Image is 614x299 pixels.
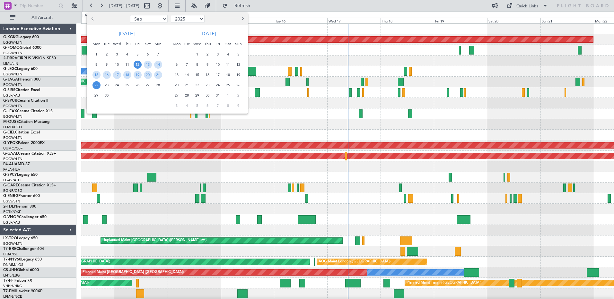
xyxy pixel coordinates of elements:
[182,90,192,100] div: 28-10-2025
[112,49,122,59] div: 3-9-2025
[91,59,101,70] div: 8-9-2025
[204,102,212,110] span: 6
[103,91,111,99] span: 30
[233,100,243,111] div: 9-11-2025
[213,90,223,100] div: 31-10-2025
[192,100,202,111] div: 5-11-2025
[213,100,223,111] div: 7-11-2025
[171,80,182,90] div: 20-10-2025
[101,90,112,100] div: 30-9-2025
[113,71,121,79] span: 17
[204,81,212,89] span: 23
[183,102,191,110] span: 4
[171,59,182,70] div: 6-10-2025
[143,80,153,90] div: 27-9-2025
[173,71,181,79] span: 13
[214,102,222,110] span: 7
[223,100,233,111] div: 8-11-2025
[113,81,121,89] span: 24
[204,91,212,99] span: 30
[144,71,152,79] span: 20
[113,61,121,69] span: 10
[192,39,202,49] div: Wed
[103,71,111,79] span: 16
[103,81,111,89] span: 23
[153,80,163,90] div: 28-9-2025
[92,71,101,79] span: 15
[193,91,201,99] span: 29
[143,39,153,49] div: Sat
[92,61,101,69] span: 8
[233,90,243,100] div: 2-11-2025
[103,50,111,58] span: 2
[233,70,243,80] div: 19-10-2025
[233,49,243,59] div: 5-10-2025
[112,39,122,49] div: Wed
[202,59,213,70] div: 9-10-2025
[91,90,101,100] div: 29-9-2025
[204,71,212,79] span: 16
[192,59,202,70] div: 8-10-2025
[91,49,101,59] div: 1-9-2025
[112,80,122,90] div: 24-9-2025
[132,70,143,80] div: 19-9-2025
[223,49,233,59] div: 4-10-2025
[202,90,213,100] div: 30-10-2025
[123,50,131,58] span: 4
[123,71,131,79] span: 18
[113,50,121,58] span: 3
[193,81,201,89] span: 22
[122,70,132,80] div: 18-9-2025
[214,50,222,58] span: 3
[214,61,222,69] span: 10
[122,49,132,59] div: 4-9-2025
[134,61,142,69] span: 12
[132,59,143,70] div: 12-9-2025
[223,39,233,49] div: Sat
[204,61,212,69] span: 9
[154,50,162,58] span: 7
[91,70,101,80] div: 15-9-2025
[214,91,222,99] span: 31
[202,80,213,90] div: 23-10-2025
[193,50,201,58] span: 1
[223,80,233,90] div: 25-10-2025
[224,102,232,110] span: 8
[214,71,222,79] span: 17
[171,90,182,100] div: 27-10-2025
[193,102,201,110] span: 5
[202,49,213,59] div: 2-10-2025
[132,49,143,59] div: 5-9-2025
[171,15,205,23] select: Select year
[134,50,142,58] span: 5
[171,39,182,49] div: Mon
[134,81,142,89] span: 26
[92,91,101,99] span: 29
[101,39,112,49] div: Tue
[154,71,162,79] span: 21
[193,61,201,69] span: 8
[91,80,101,90] div: 22-9-2025
[192,70,202,80] div: 15-10-2025
[224,50,232,58] span: 4
[101,49,112,59] div: 2-9-2025
[132,80,143,90] div: 26-9-2025
[182,70,192,80] div: 14-10-2025
[183,91,191,99] span: 28
[154,61,162,69] span: 14
[143,70,153,80] div: 20-9-2025
[224,71,232,79] span: 18
[143,59,153,70] div: 13-9-2025
[143,49,153,59] div: 6-9-2025
[153,59,163,70] div: 14-9-2025
[134,71,142,79] span: 19
[192,90,202,100] div: 29-10-2025
[144,50,152,58] span: 6
[173,91,181,99] span: 27
[154,81,162,89] span: 28
[171,70,182,80] div: 13-10-2025
[234,71,242,79] span: 19
[183,71,191,79] span: 14
[130,15,168,23] select: Select month
[193,71,201,79] span: 15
